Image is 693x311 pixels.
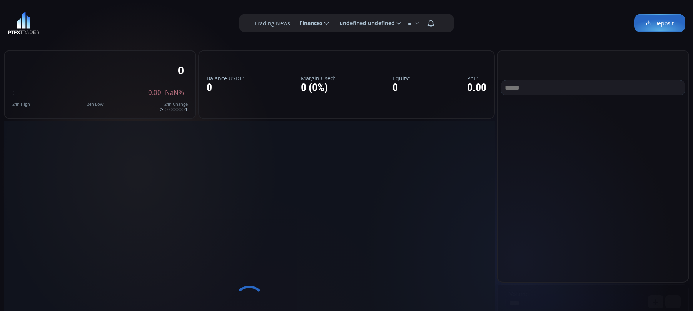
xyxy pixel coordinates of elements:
label: PnL: [467,75,486,81]
span: : [12,88,14,97]
div: 0 [178,64,184,76]
div: 24h Low [87,102,104,106]
label: Trading News [254,19,290,27]
span: undefined undefined [334,15,395,31]
div: 0 (0%) [301,82,336,94]
span: 0.00 [148,89,161,96]
label: Equity: [392,75,410,81]
a: Deposit [634,14,685,32]
div: 0 [392,82,410,94]
label: Margin Used: [301,75,336,81]
div: > 0.000001 [160,102,188,112]
span: Finances [294,15,322,31]
span: NaN% [165,89,184,96]
img: LOGO [8,12,40,35]
div: 24h Change [160,102,188,106]
div: 0 [207,82,244,94]
span: Deposit [646,19,674,27]
label: Balance USDT: [207,75,244,81]
div: 24h High [12,102,30,106]
div: 0.00 [467,82,486,94]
